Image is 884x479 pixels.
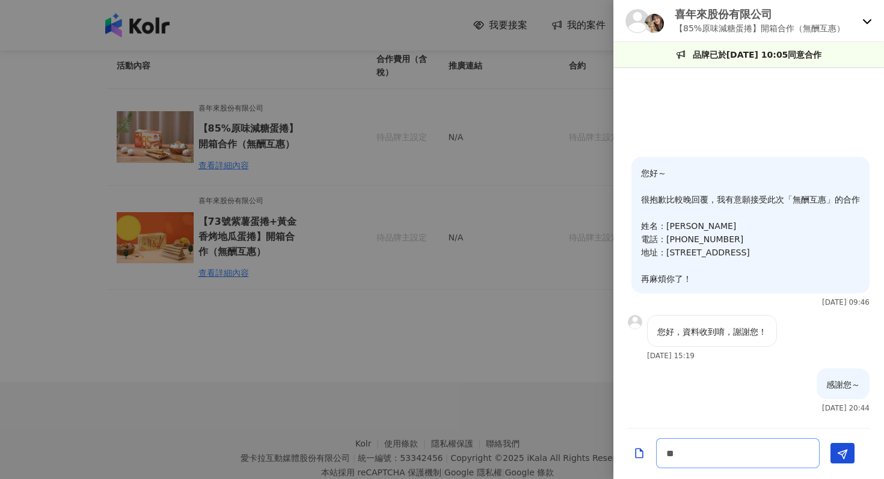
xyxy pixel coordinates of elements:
p: [DATE] 09:46 [822,298,870,307]
p: [DATE] 20:44 [822,404,870,412]
p: [DATE] 15:19 [647,352,695,360]
p: 品牌已於[DATE] 10:05同意合作 [693,48,822,61]
p: 喜年來股份有限公司 [675,7,845,22]
button: Add a file [633,443,645,464]
img: KOL Avatar [628,315,642,329]
img: KOL Avatar [645,14,664,33]
p: 【85%原味減糖蛋捲】開箱合作（無酬互惠） [675,22,845,35]
button: Send [830,443,855,463]
p: 您好～ 很抱歉比較晚回覆，我有意願接受此次「無酬互惠」的合作 姓名：[PERSON_NAME] 電話：[PHONE_NUMBER] 地址：[STREET_ADDRESS] 再麻煩你了！ [641,166,860,285]
p: 您好，資料收到唷，謝謝您！ [657,325,767,338]
img: KOL Avatar [625,9,649,33]
p: 感謝您～ [826,378,860,391]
